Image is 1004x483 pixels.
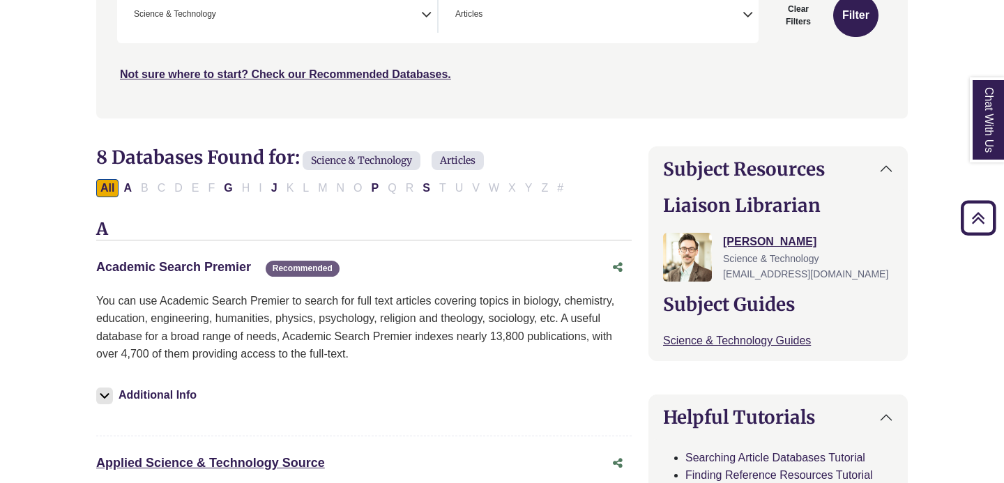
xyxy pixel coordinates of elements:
span: Articles [455,8,482,21]
li: Articles [450,8,482,21]
a: Finding Reference Resources Tutorial [685,469,873,481]
a: Applied Science & Technology Source [96,456,325,470]
button: Filter Results A [119,179,136,197]
div: Alpha-list to filter by first letter of database name [96,181,569,193]
h2: Subject Guides [663,293,893,315]
a: Science & Technology Guides [663,335,811,346]
button: Helpful Tutorials [649,395,907,439]
button: Filter Results P [367,179,383,197]
span: Science & Technology [134,8,216,21]
span: Science & Technology [303,151,420,170]
img: Greg Rosauer [663,233,712,282]
button: Share this database [604,450,632,477]
p: You can use Academic Search Premier to search for full text articles covering topics in biology, ... [96,292,632,363]
textarea: Search [485,10,492,22]
span: [EMAIL_ADDRESS][DOMAIN_NAME] [723,268,888,279]
h2: Liaison Librarian [663,194,893,216]
span: 8 Databases Found for: [96,146,300,169]
a: Academic Search Premier [96,260,251,274]
span: Articles [432,151,484,170]
button: Filter Results J [267,179,282,197]
li: Science & Technology [128,8,216,21]
a: Not sure where to start? Check our Recommended Databases. [120,68,451,80]
a: Searching Article Databases Tutorial [685,452,865,463]
a: [PERSON_NAME] [723,236,816,247]
button: Share this database [604,254,632,281]
textarea: Search [219,10,225,22]
button: All [96,179,119,197]
a: Back to Top [956,208,1001,227]
span: Science & Technology [723,253,819,264]
span: Recommended [266,261,340,277]
button: Filter Results G [220,179,236,197]
button: Additional Info [96,385,201,405]
button: Filter Results S [418,179,434,197]
h3: A [96,220,632,240]
button: Subject Resources [649,147,907,191]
